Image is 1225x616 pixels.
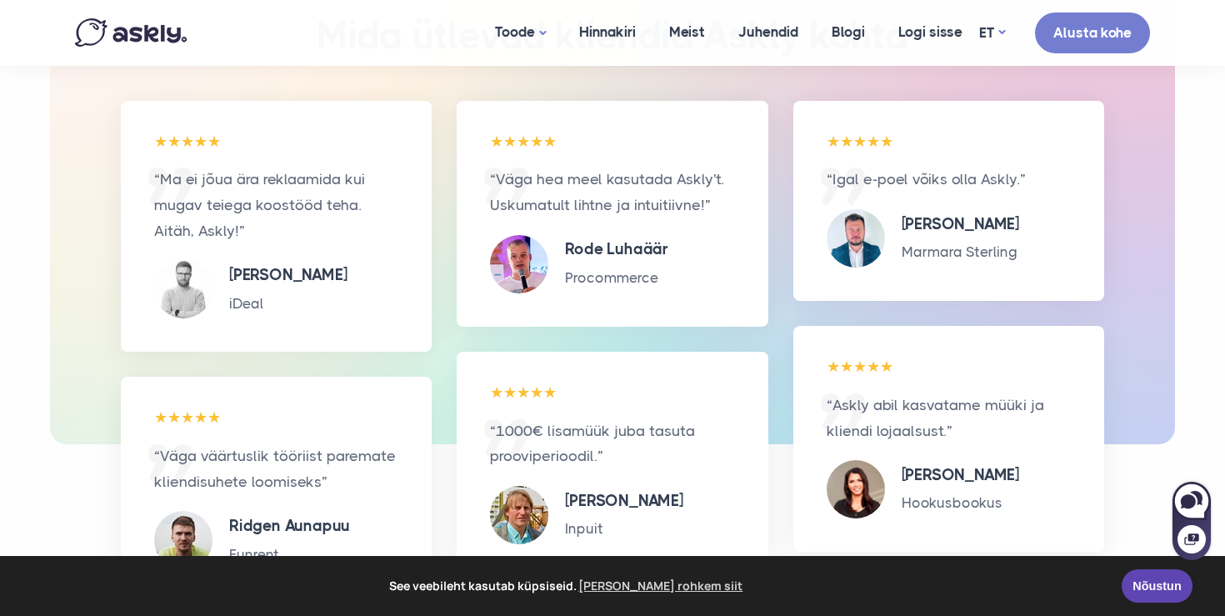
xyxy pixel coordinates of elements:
[24,573,1110,598] span: See veebileht kasutab küpsiseid.
[827,167,1071,193] p: “Igal e-poel võiks olla Askly.”
[1035,13,1150,53] a: Alusta kohe
[154,443,398,494] p: “Väga väärtuslik tööriist paremate kliendisuhete loomiseks”
[565,266,668,290] p: Procommerce
[902,240,1019,264] p: Marmara Sterling
[902,491,1019,515] p: Hookusbookus
[902,463,1019,488] h5: [PERSON_NAME]
[577,573,746,598] a: learn more about cookies
[229,263,347,288] h5: [PERSON_NAME]
[565,517,682,541] p: Inpuit
[229,543,350,567] p: Funrent
[1122,569,1192,603] a: Nõustun
[565,489,682,513] h5: [PERSON_NAME]
[827,393,1071,443] p: “Askly abil kasvatame müüki ja kliendi lojaalsust.”
[490,418,734,469] p: “1000€ lisamüük juba tasuta prooviperioodil.”
[902,213,1019,237] h5: [PERSON_NAME]
[154,167,398,243] p: “Ma ei jõua ära reklaamida kui mugav teiega koostööd teha. Aitäh, Askly!”
[229,514,350,538] h5: Ridgen Aunapuu
[490,167,734,218] p: “Väga hea meel kasutada Askly't. Uskumatult lihtne ja intuitiivne!”
[1171,478,1212,562] iframe: Askly chat
[229,292,347,316] p: iDeal
[75,18,187,47] img: Askly
[565,238,668,262] h5: Rode Luhaäär
[979,21,1005,45] a: ET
